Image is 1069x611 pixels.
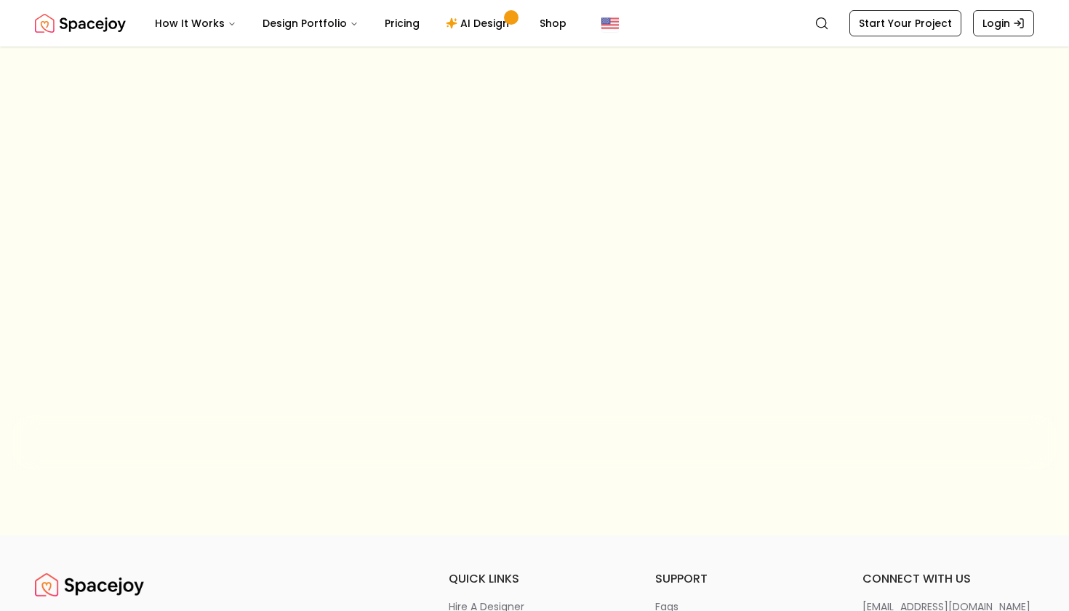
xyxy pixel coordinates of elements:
button: How It Works [143,9,248,38]
img: Spacejoy Logo [35,570,144,599]
img: Spacejoy Logo [35,9,126,38]
a: Pricing [373,9,431,38]
h6: connect with us [862,570,1034,588]
a: AI Design [434,9,525,38]
h6: quick links [449,570,620,588]
a: Login [973,10,1034,36]
nav: Main [143,9,578,38]
a: Shop [528,9,578,38]
a: Spacejoy [35,570,144,599]
img: United States [601,15,619,32]
a: Spacejoy [35,9,126,38]
a: Start Your Project [849,10,961,36]
h6: support [655,570,827,588]
button: Design Portfolio [251,9,370,38]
